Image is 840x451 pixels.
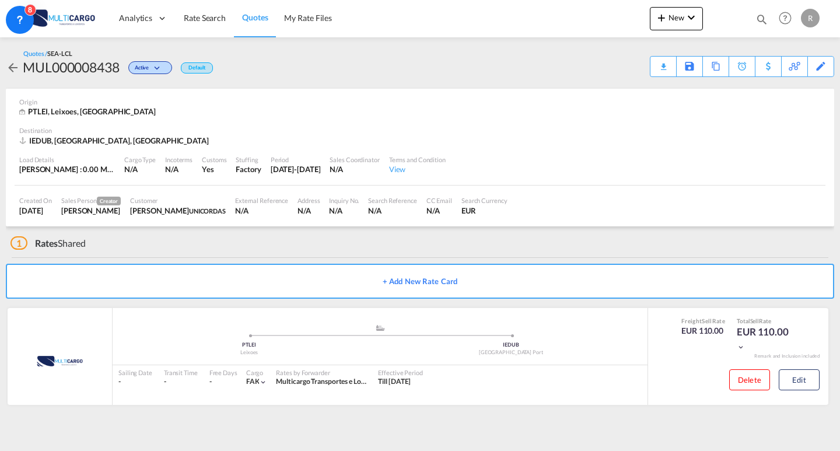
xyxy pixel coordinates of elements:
[22,347,99,376] img: MultiCargo
[135,64,152,75] span: Active
[745,353,828,359] div: Remark and Inclusion included
[235,205,288,216] div: N/A
[19,97,821,106] div: Origin
[729,369,770,390] button: Delete
[656,58,670,67] md-icon: icon-download
[181,62,213,74] div: Default
[19,155,115,164] div: Load Details
[61,196,121,205] div: Sales Person
[259,378,267,386] md-icon: icon-chevron-down
[329,205,359,216] div: N/A
[17,5,96,32] img: 82db67801a5411eeacfdbd8acfa81e61.png
[775,8,795,28] span: Help
[461,205,508,216] div: EUR
[750,317,759,324] span: Sell
[380,341,642,349] div: IEDUB
[779,369,820,390] button: Edit
[755,13,768,30] div: icon-magnify
[118,341,380,349] div: PTLEI
[681,317,725,325] div: Freight Rate
[378,377,411,387] div: Till 12 Oct 2025
[378,377,411,386] span: Till [DATE]
[246,368,268,377] div: Cargo
[128,61,172,74] div: Change Status Here
[209,377,212,387] div: -
[202,155,226,164] div: Customs
[236,164,261,174] div: Factory Stuffing
[373,325,387,331] md-icon: assets/icons/custom/ship-fill.svg
[23,58,120,76] div: MUL000008438
[118,377,152,387] div: -
[118,349,380,356] div: Leixoes
[184,13,226,23] span: Rate Search
[19,135,212,146] div: IEDUB, Dublin Port, Europe
[276,377,380,386] span: Multicargo Transportes e Logistica
[380,349,642,356] div: [GEOGRAPHIC_DATA] Port
[119,12,152,24] span: Analytics
[236,155,261,164] div: Stuffing
[681,325,725,337] div: EUR 110.00
[6,61,20,75] md-icon: icon-arrow-left
[801,9,820,27] div: R
[235,196,288,205] div: External Reference
[6,264,834,299] button: + Add New Rate Card
[165,164,178,174] div: N/A
[10,237,86,250] div: Shared
[130,205,226,216] div: Vanessa Sequeira
[120,58,175,76] div: Change Status Here
[28,107,156,116] span: PTLEI, Leixoes, [GEOGRAPHIC_DATA]
[755,13,768,26] md-icon: icon-magnify
[329,196,359,205] div: Inquiry No.
[164,368,198,377] div: Transit Time
[702,317,712,324] span: Sell
[47,50,72,57] span: SEA-LCL
[10,236,27,250] span: 1
[389,164,446,174] div: View
[6,58,23,76] div: icon-arrow-left
[775,8,801,29] div: Help
[284,13,332,23] span: My Rate Files
[246,377,260,386] span: FAK
[737,317,795,325] div: Total Rate
[152,65,166,72] md-icon: icon-chevron-down
[276,368,366,377] div: Rates by Forwarder
[202,164,226,174] div: Yes
[118,368,152,377] div: Sailing Date
[426,196,452,205] div: CC Email
[654,11,668,25] md-icon: icon-plus 400-fg
[97,197,121,205] span: Creator
[677,57,702,76] div: Save As Template
[684,11,698,25] md-icon: icon-chevron-down
[330,155,379,164] div: Sales Coordinator
[19,196,52,205] div: Created On
[130,196,226,205] div: Customer
[654,13,698,22] span: New
[19,205,52,216] div: 15 Sep 2025
[368,196,416,205] div: Search Reference
[378,368,422,377] div: Effective Period
[19,106,159,117] div: PTLEI, Leixoes, Europe
[297,196,320,205] div: Address
[368,205,416,216] div: N/A
[165,155,192,164] div: Incoterms
[297,205,320,216] div: N/A
[124,155,156,164] div: Cargo Type
[737,325,795,353] div: EUR 110.00
[23,49,72,58] div: Quotes /SEA-LCL
[656,57,670,67] div: Quote PDF is not available at this time
[426,205,452,216] div: N/A
[461,196,508,205] div: Search Currency
[737,343,745,351] md-icon: icon-chevron-down
[19,126,821,135] div: Destination
[650,7,703,30] button: icon-plus 400-fgNewicon-chevron-down
[61,205,121,216] div: Ricardo Macedo
[389,155,446,164] div: Terms and Condition
[189,207,226,215] span: UNICORDAS
[124,164,156,174] div: N/A
[271,164,321,174] div: 25 Sep 2026
[271,155,321,164] div: Period
[242,12,268,22] span: Quotes
[19,164,115,174] div: [PERSON_NAME] : 0.00 MT | Volumetric Wt : 0.00 CBM | Chargeable Wt : 0.00 W/M
[276,377,366,387] div: Multicargo Transportes e Logistica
